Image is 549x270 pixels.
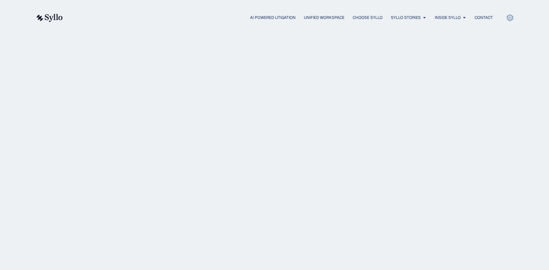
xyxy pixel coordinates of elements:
nav: Menu [76,15,493,21]
img: syllo [36,14,63,22]
a: Contact [475,15,493,21]
a: Syllo Stories [391,15,421,21]
a: Inside Syllo [435,15,461,21]
a: Unified Workspace [304,15,344,21]
a: Choose Syllo [353,15,383,21]
div: Menu Toggle [76,15,493,21]
a: AI Powered Litigation [250,15,296,21]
